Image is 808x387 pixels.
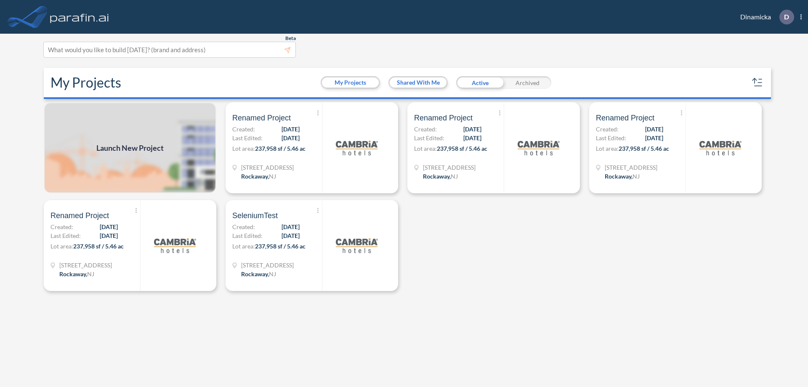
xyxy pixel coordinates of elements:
span: 321 Mt Hope Ave [423,163,476,172]
span: 321 Mt Hope Ave [241,163,294,172]
div: Rockaway, NJ [423,172,458,181]
img: add [44,102,216,193]
span: Created: [232,125,255,133]
span: [DATE] [645,125,663,133]
span: Renamed Project [596,113,654,123]
span: [DATE] [463,133,481,142]
a: Launch New Project [44,102,216,193]
span: [DATE] [282,222,300,231]
span: Lot area: [232,145,255,152]
span: Rockaway , [241,173,269,180]
img: logo [48,8,111,25]
span: Created: [232,222,255,231]
div: Rockaway, NJ [59,270,94,278]
span: Last Edited: [232,133,263,142]
span: [DATE] [463,125,481,133]
button: Shared With Me [390,77,447,88]
span: [DATE] [645,133,663,142]
span: [DATE] [282,125,300,133]
img: logo [699,127,742,169]
button: sort [751,76,764,89]
span: Rockaway , [59,270,87,278]
span: Rockaway , [241,270,269,278]
span: 237,958 sf / 5.46 ac [255,145,306,152]
span: Rockaway , [423,173,451,180]
span: [DATE] [100,231,118,240]
img: logo [518,127,560,169]
div: Rockaway, NJ [241,270,276,278]
span: Created: [50,222,73,231]
span: Renamed Project [50,211,109,221]
button: My Projects [322,77,379,88]
span: Lot area: [414,145,437,152]
span: 321 Mt Hope Ave [241,261,294,270]
span: NJ [451,173,458,180]
span: Last Edited: [414,133,444,142]
span: 237,958 sf / 5.46 ac [437,145,487,152]
span: Launch New Project [96,142,164,154]
span: NJ [633,173,640,180]
span: SeleniumTest [232,211,278,221]
div: Archived [504,76,551,89]
span: 321 Mt Hope Ave [59,261,112,270]
span: NJ [269,173,276,180]
span: Lot area: [50,243,73,250]
span: Last Edited: [50,231,81,240]
span: 237,958 sf / 5.46 ac [255,243,306,250]
span: NJ [87,270,94,278]
img: logo [336,224,378,267]
span: Created: [596,125,619,133]
span: [DATE] [282,133,300,142]
span: Rockaway , [605,173,633,180]
span: Created: [414,125,437,133]
span: Last Edited: [596,133,626,142]
h2: My Projects [50,75,121,91]
span: Lot area: [596,145,619,152]
span: [DATE] [100,222,118,231]
div: Rockaway, NJ [241,172,276,181]
div: Dinamicka [728,10,802,24]
img: logo [154,224,196,267]
img: logo [336,127,378,169]
span: 237,958 sf / 5.46 ac [619,145,669,152]
span: Beta [285,35,296,42]
span: Last Edited: [232,231,263,240]
p: D [784,13,789,21]
div: Active [456,76,504,89]
span: NJ [269,270,276,278]
span: 321 Mt Hope Ave [605,163,657,172]
span: [DATE] [282,231,300,240]
div: Rockaway, NJ [605,172,640,181]
span: Renamed Project [232,113,291,123]
span: Renamed Project [414,113,473,123]
span: 237,958 sf / 5.46 ac [73,243,124,250]
span: Lot area: [232,243,255,250]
